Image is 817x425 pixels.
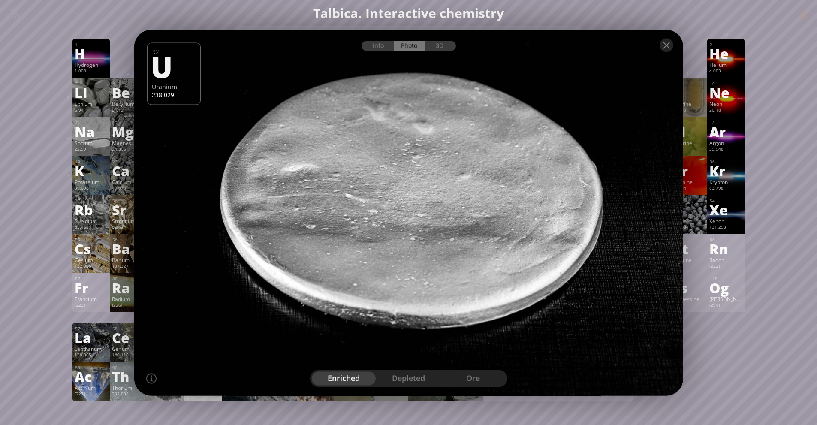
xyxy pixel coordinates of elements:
[75,107,108,114] div: 6.94
[112,159,145,165] div: 20
[710,81,742,87] div: 10
[112,370,145,383] div: Th
[75,242,108,256] div: Cs
[75,120,108,126] div: 11
[112,263,145,270] div: 137.327
[75,159,108,165] div: 19
[709,203,742,217] div: Xe
[672,276,705,282] div: 117
[112,295,145,302] div: Radium
[709,242,742,256] div: Rn
[75,237,108,243] div: 55
[112,331,145,344] div: Ce
[312,371,377,385] div: enriched
[710,198,742,204] div: 54
[75,370,108,383] div: Ac
[672,237,705,243] div: 85
[75,345,108,352] div: Lanthanum
[672,203,705,217] div: I
[672,256,705,263] div: Astatine
[672,81,705,87] div: 9
[75,263,108,270] div: 132.905
[75,256,108,263] div: Cesium
[710,120,742,126] div: 18
[709,86,742,99] div: Ne
[75,42,108,48] div: 1
[672,164,705,178] div: Br
[75,391,108,398] div: [227]
[112,185,145,192] div: 40.078
[672,217,705,224] div: Iodine
[709,224,742,231] div: 131.293
[672,139,705,146] div: Chlorine
[672,159,705,165] div: 35
[112,281,145,295] div: Ra
[112,237,145,243] div: 56
[672,146,705,153] div: 35.45
[672,295,705,302] div: Tennessine
[112,203,145,217] div: Sr
[112,326,145,332] div: 58
[112,146,145,153] div: 24.305
[112,224,145,231] div: 87.62
[112,391,145,398] div: 232.038
[75,198,108,204] div: 37
[75,326,108,332] div: 57
[112,164,145,178] div: Ca
[709,302,742,309] div: [294]
[75,276,108,282] div: 87
[672,185,705,192] div: 79.904
[112,120,145,126] div: 12
[75,331,108,344] div: La
[66,4,752,22] h1: Talbica. Interactive chemistry
[75,47,108,60] div: H
[75,384,108,391] div: Actinium
[75,61,108,68] div: Hydrogen
[709,61,742,68] div: Helium
[152,90,196,99] div: 238.029
[75,164,108,178] div: K
[672,178,705,185] div: Bromine
[709,68,742,75] div: 4.003
[672,125,705,139] div: Cl
[709,139,742,146] div: Argon
[75,139,108,146] div: Sodium
[710,159,742,165] div: 36
[672,120,705,126] div: 17
[376,371,441,385] div: depleted
[112,302,145,309] div: [226]
[709,185,742,192] div: 83.798
[672,302,705,309] div: [293]
[75,365,108,371] div: 89
[75,185,108,192] div: 39.098
[710,237,742,243] div: 86
[151,51,195,81] div: U
[672,107,705,114] div: 18.998
[709,217,742,224] div: Xenon
[75,203,108,217] div: Rb
[112,81,145,87] div: 4
[672,224,705,231] div: 126.904
[709,256,742,263] div: Radon
[709,47,742,60] div: He
[112,352,145,359] div: 140.116
[112,178,145,185] div: Calcium
[112,345,145,352] div: Cerium
[709,295,742,302] div: [PERSON_NAME]
[112,139,145,146] div: Magnesium
[112,125,145,139] div: Mg
[112,100,145,107] div: Beryllium
[709,263,742,270] div: [222]
[75,86,108,99] div: Li
[441,371,506,385] div: ore
[75,352,108,359] div: 138.905
[112,198,145,204] div: 38
[672,263,705,270] div: [210]
[112,276,145,282] div: 88
[75,81,108,87] div: 3
[710,276,742,282] div: 118
[362,41,395,51] div: Info
[709,100,742,107] div: Neon
[709,164,742,178] div: Kr
[152,82,196,90] div: Uranium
